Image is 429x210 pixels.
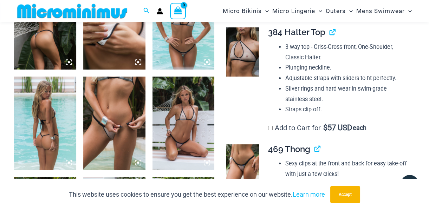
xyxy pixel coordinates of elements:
a: OutersMenu ToggleMenu Toggle [324,2,355,20]
a: Search icon link [143,7,150,15]
img: Trade Winds Ivory/Ink 469 Thong [226,144,259,193]
span: Outers [326,2,346,20]
span: 469 Thong [268,144,310,154]
img: Trade Winds Ivory/Ink 317 Top 469 Thong [152,77,215,170]
a: Account icon link [157,8,163,14]
li: 3 way top - Criss-Cross front, One-Shoulder, Classic Halter. [285,42,409,63]
span: Mens Swimwear [356,2,405,20]
span: $ [323,123,327,132]
a: Micro BikinisMenu ToggleMenu Toggle [221,2,271,20]
button: Accept [330,186,360,203]
li: Plunging neckline. [285,63,409,73]
li: Silver rings and hard wear in swim-grade stainless steel. [285,84,409,104]
li: Adjustable straps with sliders to fit perfectly. [285,73,409,84]
p: This website uses cookies to ensure you get the best experience on our website. [69,189,325,200]
span: 384 Halter Top [268,27,325,37]
li: Sexy clips at the front and back for easy take-off with just a few clicks! [285,158,409,179]
img: Trade Winds Ivory/Ink 317 Top 453 Micro [14,77,76,170]
span: Menu Toggle [262,2,269,20]
span: Menu Toggle [315,2,322,20]
li: Straps clip off. [285,104,409,115]
span: Micro Bikinis [223,2,262,20]
a: View Shopping Cart, empty [170,3,186,19]
label: Add to Cart for [268,124,366,132]
a: Learn more [293,191,325,198]
span: Micro Lingerie [272,2,315,20]
span: each [352,124,366,131]
span: Menu Toggle [405,2,412,20]
img: Trade Winds Ivory/Ink 469 Thong [83,77,145,170]
img: Trade Winds Ivory/Ink 384 Top [226,27,259,77]
nav: Site Navigation [220,1,415,21]
a: Micro LingerieMenu ToggleMenu Toggle [271,2,324,20]
input: Add to Cart for$57 USD each [268,126,273,130]
img: MM SHOP LOGO FLAT [14,3,130,19]
a: Mens SwimwearMenu ToggleMenu Toggle [355,2,414,20]
span: Menu Toggle [346,2,353,20]
span: 57 USD [323,124,352,131]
